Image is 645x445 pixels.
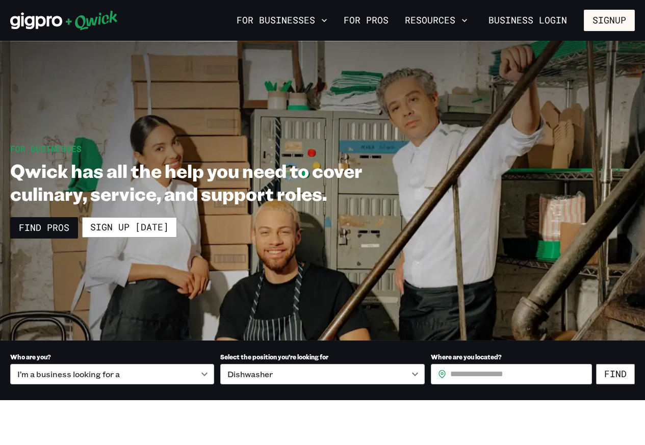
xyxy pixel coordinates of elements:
[220,353,328,361] span: Select the position you’re looking for
[233,12,331,29] button: For Businesses
[10,159,385,205] h1: Qwick has all the help you need to cover culinary, service, and support roles.
[596,364,635,384] button: Find
[340,12,393,29] a: For Pros
[10,217,78,239] a: Find Pros
[480,10,576,31] a: Business Login
[401,12,472,29] button: Resources
[10,364,214,384] div: I’m a business looking for a
[220,364,424,384] div: Dishwasher
[10,353,51,361] span: Who are you?
[82,217,177,238] a: Sign up [DATE]
[10,143,82,154] span: For Businesses
[584,10,635,31] button: Signup
[431,353,502,361] span: Where are you located?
